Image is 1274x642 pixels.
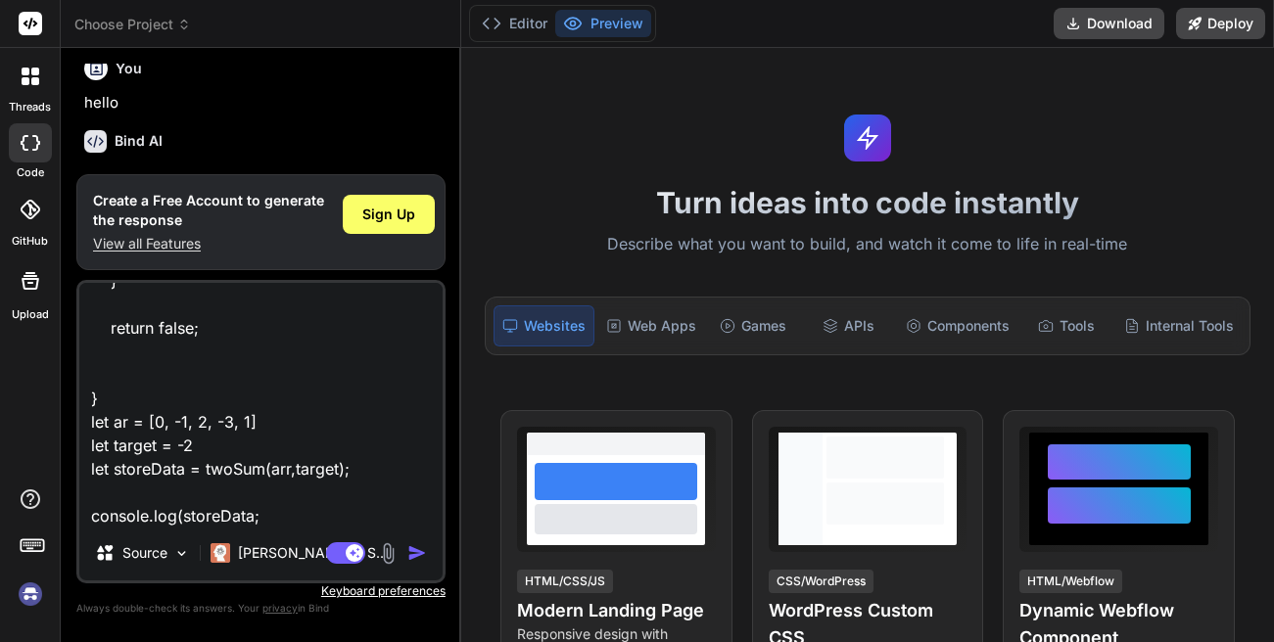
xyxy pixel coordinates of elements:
div: Internal Tools [1116,305,1242,346]
img: icon [407,543,427,563]
img: Pick Models [173,545,190,562]
div: CSS/WordPress [769,570,873,593]
h1: Create a Free Account to generate the response [93,191,324,230]
p: View all Features [93,234,324,253]
textarea: function twoSum(arr,trg){ let storeVal = new Set(); for(let i of arr){ let required = trg - i; if... [79,283,443,526]
label: Upload [12,306,49,323]
div: Components [898,305,1017,346]
h6: Bind AI [115,131,163,151]
p: Keyboard preferences [76,583,446,599]
button: Editor [474,10,555,37]
div: HTML/Webflow [1019,570,1122,593]
label: threads [9,99,51,115]
p: hello [84,92,442,115]
span: Choose Project [74,15,191,34]
div: Tools [1021,305,1112,346]
div: Web Apps [598,305,704,346]
div: HTML/CSS/JS [517,570,613,593]
button: Preview [555,10,651,37]
label: code [17,164,44,181]
div: Games [708,305,799,346]
h6: You [116,59,142,78]
h4: Modern Landing Page [517,597,716,624]
p: [PERSON_NAME] 4 S.. [238,543,384,563]
div: APIs [803,305,894,346]
img: signin [14,577,47,611]
p: Always double-check its answers. Your in Bind [76,599,446,618]
label: GitHub [12,233,48,250]
button: Deploy [1176,8,1265,39]
span: privacy [262,602,298,614]
p: Describe what you want to build, and watch it come to life in real-time [473,232,1262,257]
img: Claude 4 Sonnet [211,543,230,563]
div: Websites [494,305,594,346]
span: Sign Up [362,205,415,224]
button: Download [1054,8,1164,39]
p: Source [122,543,167,563]
h1: Turn ideas into code instantly [473,185,1262,220]
img: attachment [377,542,400,565]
